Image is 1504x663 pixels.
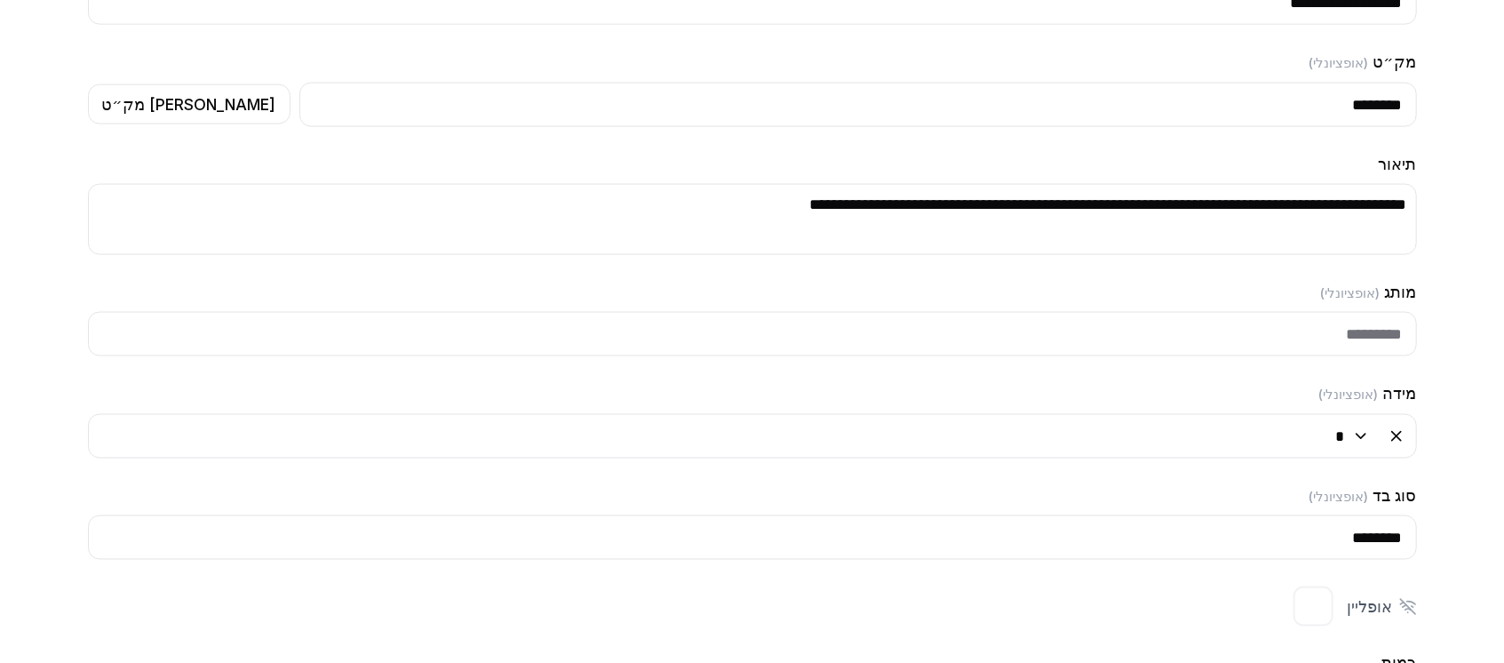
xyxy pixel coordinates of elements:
[1379,155,1417,173] label: תיאור
[1309,52,1417,71] label: מק״ט
[1309,54,1369,71] span: ( אופציונלי )
[1321,283,1417,301] label: מותג
[88,84,290,124] button: [PERSON_NAME] מק״ט
[1309,486,1417,505] label: סוג בד
[1319,386,1379,403] span: ( אופציונלי )
[1309,488,1369,505] span: ( אופציונלי )
[1347,595,1392,618] span: אופליין
[1319,384,1417,403] label: מידה
[1321,284,1381,301] span: ( אופציונלי )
